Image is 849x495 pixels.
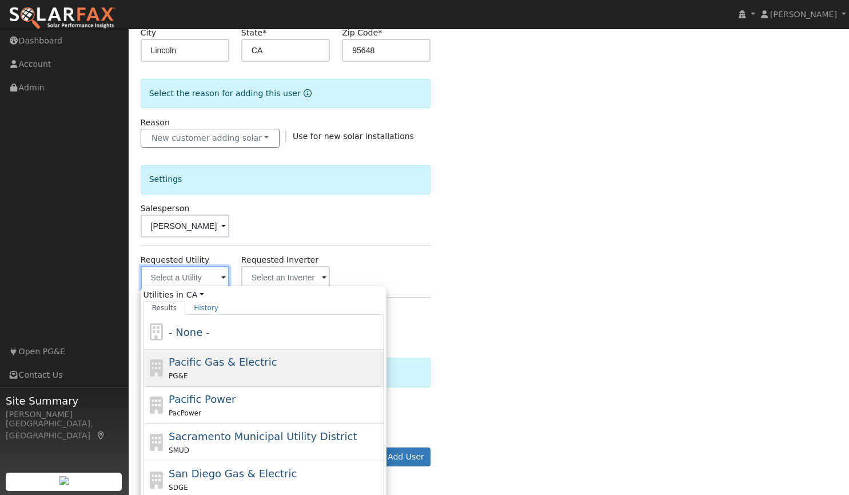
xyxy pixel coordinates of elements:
span: Site Summary [6,393,122,409]
span: Sacramento Municipal Utility District [169,430,357,442]
span: Required [378,28,382,37]
span: Pacific Gas & Electric [169,356,277,368]
a: Results [144,301,186,315]
span: Use for new solar installations [293,132,414,141]
label: Salesperson [141,203,190,215]
span: San Diego Gas & Electric [169,468,297,480]
div: [PERSON_NAME] [6,409,122,421]
input: Select a Utility [141,266,229,289]
label: Zip Code [342,27,382,39]
input: Select an Inverter [241,266,330,289]
span: PG&E [169,372,188,380]
div: Select the reason for adding this user [141,79,431,108]
span: Pacific Power [169,393,236,405]
label: Requested Utility [141,254,210,266]
span: Utilities in [144,289,384,301]
button: Add User [381,448,431,467]
label: Reason [141,117,170,129]
label: Requested Inverter [241,254,318,266]
a: Reason for new user [301,89,312,98]
span: SMUD [169,446,189,454]
button: New customer adding solar [141,129,280,148]
img: retrieve [59,476,69,485]
span: Required [262,28,266,37]
span: [PERSON_NAME] [770,10,837,19]
label: City [141,27,157,39]
a: History [185,301,227,315]
span: PacPower [169,409,201,417]
a: CA [186,289,204,301]
span: - None - [169,326,209,338]
img: SolarFax [9,6,116,30]
label: State [241,27,266,39]
input: Select a User [141,215,229,237]
span: SDGE [169,484,188,492]
div: [GEOGRAPHIC_DATA], [GEOGRAPHIC_DATA] [6,418,122,442]
a: Map [96,431,106,440]
div: Settings [141,165,431,194]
